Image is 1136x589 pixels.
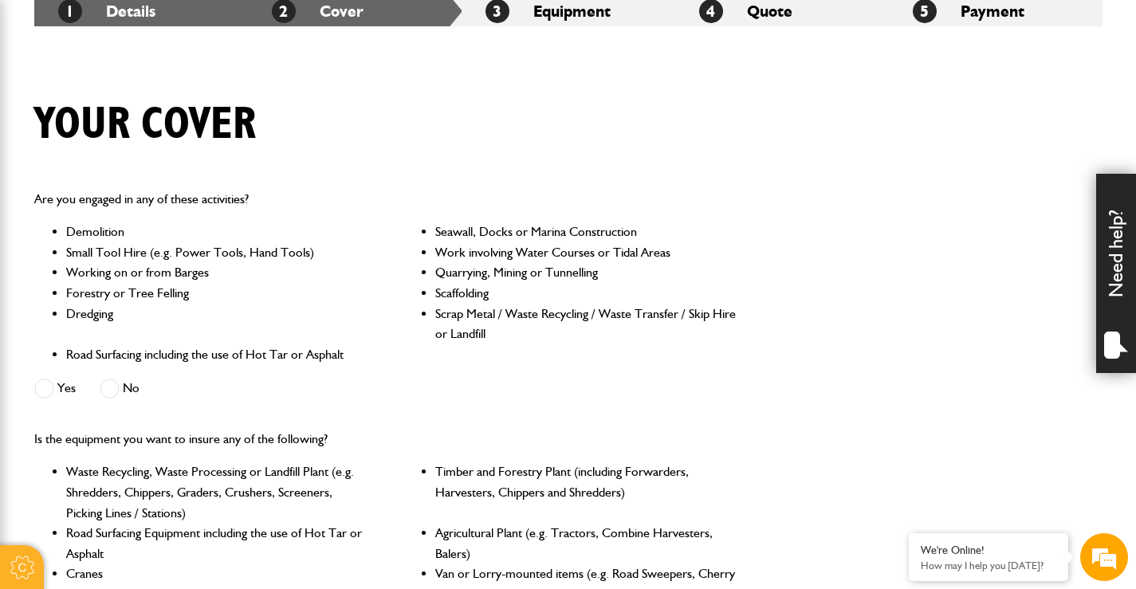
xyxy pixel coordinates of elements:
li: Work involving Water Courses or Tidal Areas [435,242,737,263]
div: We're Online! [921,544,1056,557]
li: Quarrying, Mining or Tunnelling [435,262,737,283]
li: Seawall, Docks or Marina Construction [435,222,737,242]
li: Waste Recycling, Waste Processing or Landfill Plant (e.g. Shredders, Chippers, Graders, Crushers,... [66,461,368,523]
li: Road Surfacing including the use of Hot Tar or Asphalt [66,344,368,365]
p: How may I help you today? [921,560,1056,571]
li: Scrap Metal / Waste Recycling / Waste Transfer / Skip Hire or Landfill [435,304,737,344]
label: No [100,379,140,399]
img: d_20077148190_company_1631870298795_20077148190 [27,88,67,111]
li: Road Surfacing Equipment including the use of Hot Tar or Asphalt [66,523,368,563]
li: Timber and Forestry Plant (including Forwarders, Harvesters, Chippers and Shredders) [435,461,737,523]
em: Start Chat [217,463,289,485]
div: Minimize live chat window [261,8,300,46]
textarea: Type your message and hit 'Enter' [21,289,291,450]
a: 1Details [58,2,155,21]
input: Enter your phone number [21,241,291,277]
input: Enter your last name [21,147,291,183]
li: Agricultural Plant (e.g. Tractors, Combine Harvesters, Balers) [435,523,737,563]
li: Scaffolding [435,283,737,304]
div: Chat with us now [83,89,268,110]
h1: Your cover [34,98,256,151]
li: Working on or from Barges [66,262,368,283]
li: Demolition [66,222,368,242]
div: Need help? [1096,174,1136,373]
p: Are you engaged in any of these activities? [34,189,738,210]
li: Small Tool Hire (e.g. Power Tools, Hand Tools) [66,242,368,263]
label: Yes [34,379,76,399]
li: Dredging [66,304,368,344]
p: Is the equipment you want to insure any of the following? [34,429,738,450]
li: Forestry or Tree Felling [66,283,368,304]
input: Enter your email address [21,194,291,230]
